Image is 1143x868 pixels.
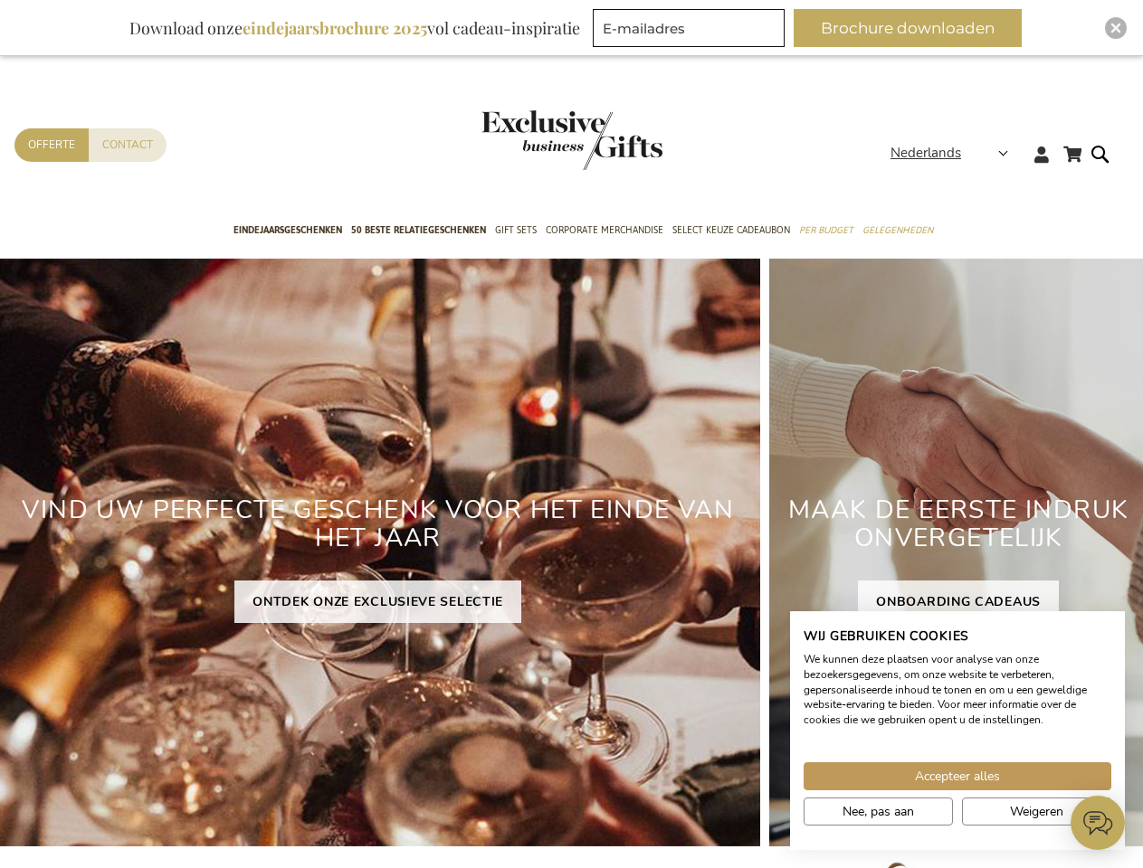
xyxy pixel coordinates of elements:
span: Gelegenheden [862,221,933,240]
button: Alle cookies weigeren [962,797,1111,826]
form: marketing offers and promotions [593,9,790,52]
div: Nederlands [891,143,1020,164]
iframe: belco-activator-frame [1071,796,1125,850]
a: ONTDEK ONZE EXCLUSIEVE SELECTIE [234,580,521,623]
a: store logo [481,110,572,170]
div: Download onze vol cadeau-inspiratie [121,9,588,47]
button: Pas cookie voorkeuren aan [804,797,953,826]
b: eindejaarsbrochure 2025 [243,17,427,39]
span: Weigeren [1010,802,1063,821]
a: Offerte [14,128,89,162]
span: Select Keuze Cadeaubon [672,221,790,240]
a: Contact [89,128,167,162]
button: Accepteer alle cookies [804,762,1111,790]
span: Per Budget [799,221,853,240]
span: Corporate Merchandise [546,221,663,240]
span: Nederlands [891,143,961,164]
span: Gift Sets [495,221,537,240]
span: Accepteer alles [915,767,1000,786]
span: Eindejaarsgeschenken [233,221,342,240]
img: Exclusive Business gifts logo [481,110,662,170]
span: 50 beste relatiegeschenken [351,221,486,240]
span: Nee, pas aan [843,802,914,821]
input: E-mailadres [593,9,785,47]
img: Close [1110,23,1121,33]
a: ONBOARDING CADEAUS [858,580,1059,623]
h2: Wij gebruiken cookies [804,628,1111,645]
p: We kunnen deze plaatsen voor analyse van onze bezoekersgegevens, om onze website te verbeteren, g... [804,652,1111,728]
button: Brochure downloaden [794,9,1022,47]
div: Close [1105,17,1127,39]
